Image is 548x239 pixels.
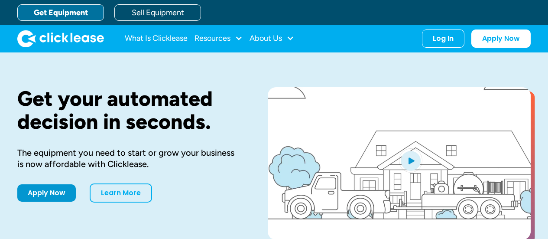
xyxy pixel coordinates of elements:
[250,30,294,47] div: About Us
[114,4,201,21] a: Sell Equipment
[17,184,76,202] a: Apply Now
[17,30,104,47] a: home
[17,147,240,170] div: The equipment you need to start or grow your business is now affordable with Clicklease.
[433,34,454,43] div: Log In
[17,87,240,133] h1: Get your automated decision in seconds.
[17,30,104,47] img: Clicklease logo
[17,4,104,21] a: Get Equipment
[125,30,188,47] a: What Is Clicklease
[195,30,243,47] div: Resources
[90,183,152,203] a: Learn More
[471,29,531,48] a: Apply Now
[399,148,422,173] img: Blue play button logo on a light blue circular background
